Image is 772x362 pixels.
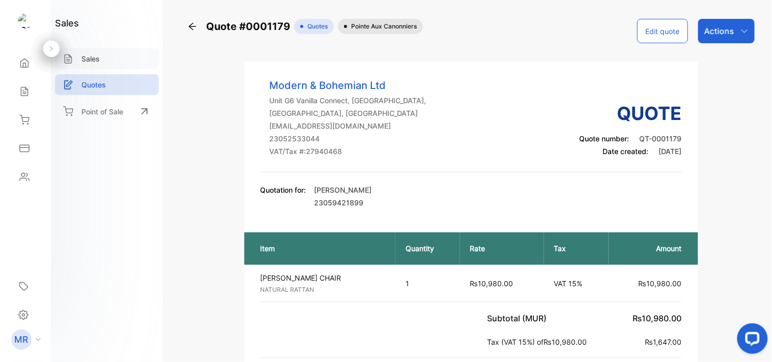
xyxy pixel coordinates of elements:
p: VAT 15% [554,278,598,289]
p: Item [261,243,385,254]
p: Tax (VAT 15%) of [488,337,591,347]
span: ₨10,980.00 [639,279,682,288]
p: Tax [554,243,598,254]
iframe: LiveChat chat widget [729,319,772,362]
p: MR [15,333,28,346]
p: 23059421899 [314,197,372,208]
p: Modern & Bohemian Ltd [270,78,426,93]
span: ₨1,647.00 [645,338,682,346]
p: [GEOGRAPHIC_DATA], [GEOGRAPHIC_DATA] [270,108,426,118]
button: Actions [698,19,755,43]
span: QT-0001179 [640,134,682,143]
p: Point of Sale [81,106,123,117]
p: [EMAIL_ADDRESS][DOMAIN_NAME] [270,120,426,131]
p: Quantity [406,243,450,254]
span: [DATE] [659,147,682,156]
a: Point of Sale [55,100,159,123]
p: VAT/Tax #: 27940468 [270,146,426,157]
p: Subtotal (MUR) [488,312,551,324]
span: Quote #0001179 [206,19,294,34]
p: [PERSON_NAME] CHAIR [261,273,395,283]
p: NATURAL RATTAN [261,285,395,294]
span: Pointe aux Canonniers [347,22,417,31]
p: 1 [406,278,450,289]
p: Unit G6 Vanilla Connect, [GEOGRAPHIC_DATA], [270,95,426,106]
p: Rate [470,243,534,254]
p: Date created: [580,146,682,157]
p: Sales [81,53,100,64]
a: Quotes [55,74,159,95]
span: ₨10,980.00 [470,279,513,288]
p: 23052533044 [270,133,426,144]
img: logo [18,13,33,28]
button: Edit quote [637,19,688,43]
p: Amount [619,243,682,254]
a: Sales [55,48,159,69]
h3: Quote [580,100,682,127]
span: ₨10,980.00 [544,338,587,346]
p: Quotation for: [261,185,306,195]
h1: sales [55,16,79,30]
span: ₨10,980.00 [633,313,682,323]
p: Actions [704,25,734,37]
p: [PERSON_NAME] [314,185,372,195]
p: Quotes [81,79,106,90]
p: Quote number: [580,133,682,144]
span: Quotes [303,22,328,31]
